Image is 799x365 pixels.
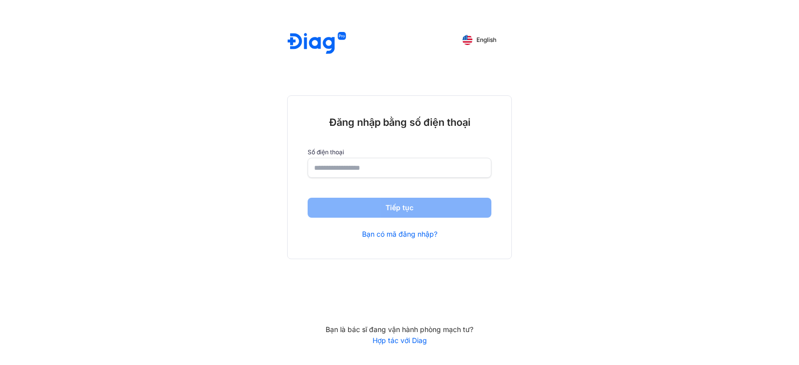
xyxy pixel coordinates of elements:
button: English [455,32,503,48]
button: Tiếp tục [308,198,491,218]
img: logo [288,32,346,55]
img: English [462,35,472,45]
span: English [476,36,496,43]
div: Đăng nhập bằng số điện thoại [308,116,491,129]
div: Bạn là bác sĩ đang vận hành phòng mạch tư? [287,325,512,334]
a: Bạn có mã đăng nhập? [362,230,437,239]
a: Hợp tác với Diag [287,336,512,345]
label: Số điện thoại [308,149,491,156]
